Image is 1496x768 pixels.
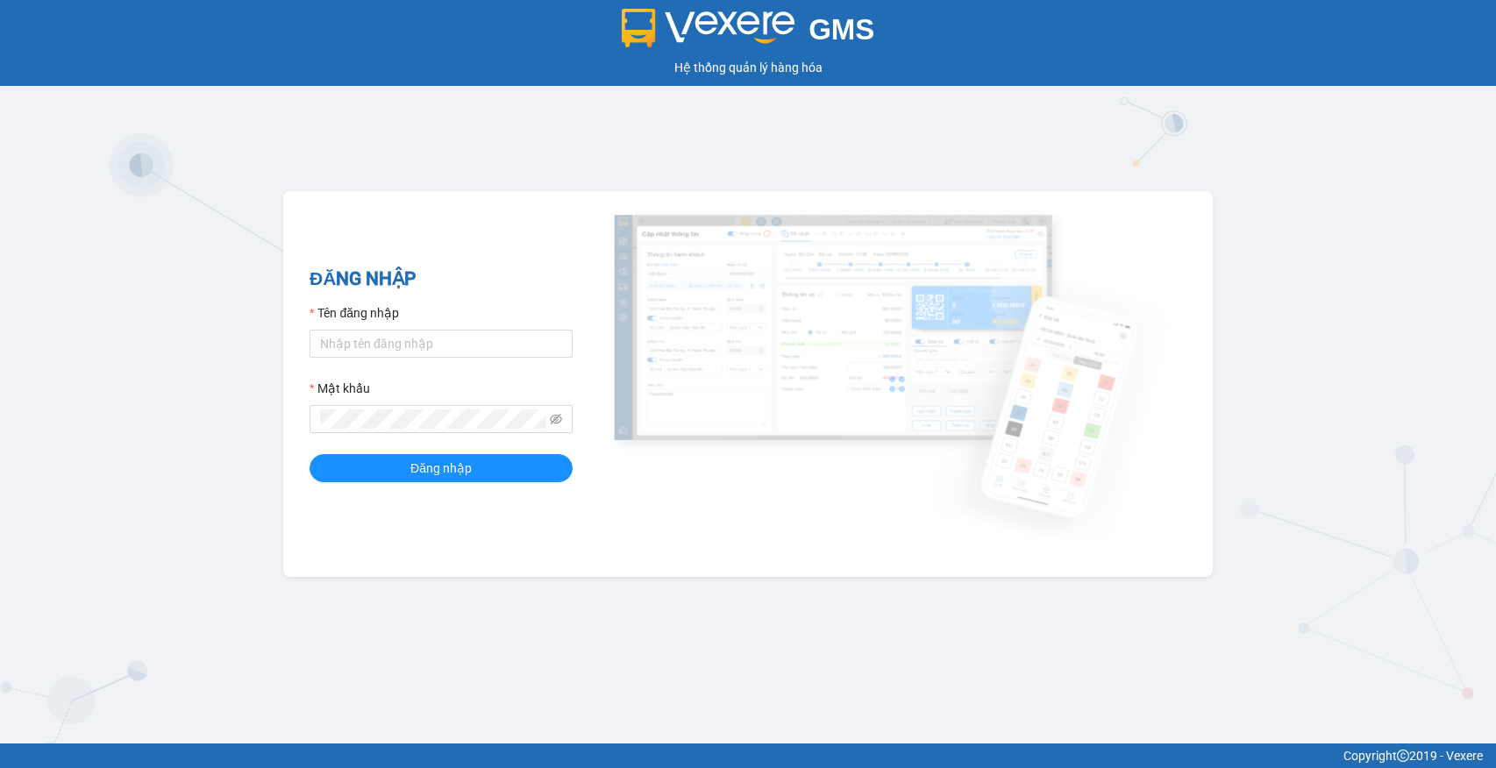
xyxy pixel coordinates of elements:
a: GMS [622,26,875,40]
span: eye-invisible [550,413,562,425]
div: Copyright 2019 - Vexere [13,746,1483,765]
span: Đăng nhập [410,459,472,478]
button: Đăng nhập [310,454,573,482]
label: Mật khẩu [310,379,370,398]
label: Tên đăng nhập [310,303,399,323]
span: copyright [1397,750,1409,762]
div: Hệ thống quản lý hàng hóa [4,58,1492,77]
h2: ĐĂNG NHẬP [310,265,573,294]
img: logo 2 [622,9,795,47]
span: GMS [809,13,874,46]
input: Tên đăng nhập [310,330,573,358]
input: Mật khẩu [320,409,546,429]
